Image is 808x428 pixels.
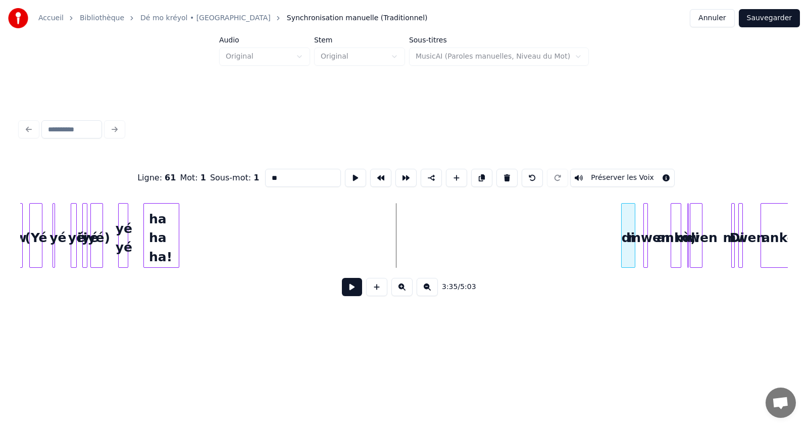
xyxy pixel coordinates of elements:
[690,9,734,27] button: Annuler
[766,388,796,418] a: Ouvrir le chat
[460,282,476,292] span: 5:03
[314,36,405,43] label: Stem
[200,173,206,182] span: 1
[80,13,124,23] a: Bibliothèque
[254,173,259,182] span: 1
[38,13,64,23] a: Accueil
[219,36,310,43] label: Audio
[137,172,176,184] div: Ligne :
[442,282,466,292] div: /
[409,36,589,43] label: Sous-titres
[140,13,271,23] a: Dé mo kréyol • [GEOGRAPHIC_DATA]
[8,8,28,28] img: youka
[38,13,428,23] nav: breadcrumb
[210,172,259,184] div: Sous-mot :
[287,13,428,23] span: Synchronisation manuelle (Traditionnel)
[570,169,675,187] button: Toggle
[180,172,206,184] div: Mot :
[739,9,800,27] button: Sauvegarder
[442,282,458,292] span: 3:35
[165,173,176,182] span: 61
